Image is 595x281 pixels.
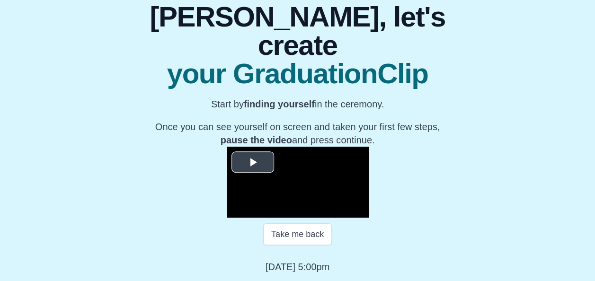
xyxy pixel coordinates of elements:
[221,135,292,145] b: pause the video
[244,99,315,109] b: finding yourself
[263,223,332,245] button: Take me back
[149,97,446,111] p: Start by in the ceremony.
[227,147,369,218] div: Video Player
[266,260,329,273] p: [DATE] 5:00pm
[149,3,446,60] span: [PERSON_NAME], let's create
[231,151,274,173] button: Play Video
[149,60,446,88] span: your GraduationClip
[149,120,446,147] p: Once you can see yourself on screen and taken your first few steps, and press continue.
